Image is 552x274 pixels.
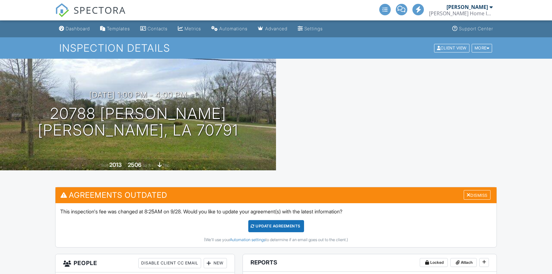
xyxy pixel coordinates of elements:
[433,45,471,50] a: Client View
[459,26,493,31] div: Support Center
[204,258,227,268] div: New
[472,44,492,52] div: More
[74,3,126,17] span: SPECTORA
[248,220,304,232] div: Update Agreements
[128,161,142,168] div: 2506
[175,23,204,35] a: Metrics
[163,163,170,168] span: slab
[101,163,108,168] span: Built
[38,105,238,139] h1: 20788 [PERSON_NAME] [PERSON_NAME], LA 70791
[138,258,201,268] div: Disable Client CC Email
[447,4,488,10] div: [PERSON_NAME]
[185,26,201,31] div: Metrics
[295,23,325,35] a: Settings
[55,187,497,203] h3: Agreements Outdated
[429,10,493,17] div: Whit Green Home Inspections LLC
[230,237,265,242] a: Automation settings
[60,237,492,242] div: (We'll use your to determine if an email goes out to the client.)
[209,23,250,35] a: Automations (Advanced)
[55,9,126,22] a: SPECTORA
[304,26,323,31] div: Settings
[109,161,122,168] div: 2013
[434,44,469,52] div: Client View
[89,91,187,99] h3: [DATE] 1:00 pm - 4:00 pm
[56,23,92,35] a: Dashboard
[98,23,133,35] a: Templates
[148,26,168,31] div: Contacts
[107,26,130,31] div: Templates
[55,3,69,17] img: The Best Home Inspection Software - Spectora
[55,254,234,272] h3: People
[464,190,490,200] div: Dismiss
[265,26,287,31] div: Advanced
[450,23,496,35] a: Support Center
[219,26,248,31] div: Automations
[142,163,151,168] span: sq. ft.
[66,26,90,31] div: Dashboard
[255,23,290,35] a: Advanced
[138,23,170,35] a: Contacts
[55,203,497,247] div: This inspection's fee was changed at 8:25AM on 9/28. Would you like to update your agreement(s) w...
[59,42,493,54] h1: Inspection Details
